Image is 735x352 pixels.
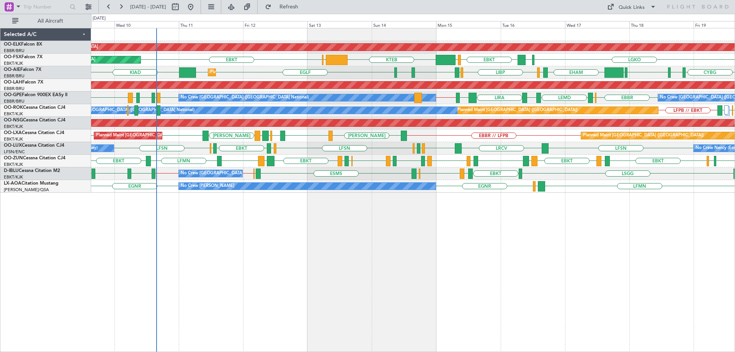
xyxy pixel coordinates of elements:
div: Wed 17 [565,21,629,28]
div: [DATE] [93,15,106,22]
a: EBBR/BRU [4,86,24,92]
button: Quick Links [603,1,660,13]
a: OO-NSGCessna Citation CJ4 [4,118,65,123]
span: OO-FSX [4,55,21,59]
a: OO-FSXFalcon 7X [4,55,42,59]
a: EBBR/BRU [4,48,24,54]
a: EBKT/KJK [4,124,23,129]
a: EBKT/KJK [4,162,23,167]
a: EBKT/KJK [4,111,23,117]
span: OO-NSG [4,118,23,123]
a: EBKT/KJK [4,174,23,180]
div: Sat 13 [307,21,372,28]
a: OO-ZUNCessna Citation CJ4 [4,156,65,160]
span: LX-AOA [4,181,21,186]
a: OO-LUXCessna Citation CJ4 [4,143,64,148]
div: Wed 10 [114,21,179,28]
button: Refresh [261,1,307,13]
span: OO-ZUN [4,156,23,160]
a: EBBR/BRU [4,98,24,104]
a: OO-AIEFalcon 7X [4,67,41,72]
span: OO-LXA [4,131,22,135]
input: Trip Number [23,1,67,13]
a: OO-ROKCessna Citation CJ4 [4,105,65,110]
a: EBKT/KJK [4,136,23,142]
span: OO-ROK [4,105,23,110]
div: Planned Maint [GEOGRAPHIC_DATA] ([GEOGRAPHIC_DATA]) [457,105,578,116]
div: No Crew [GEOGRAPHIC_DATA] ([GEOGRAPHIC_DATA] National) [181,168,309,179]
span: OO-GPE [4,93,22,97]
span: OO-LUX [4,143,22,148]
span: Refresh [273,4,305,10]
a: [PERSON_NAME]/QSA [4,187,49,193]
button: All Aircraft [8,15,83,27]
div: Sun 14 [372,21,436,28]
div: Planned Maint [GEOGRAPHIC_DATA] ([GEOGRAPHIC_DATA] National) [96,130,235,141]
div: A/C Unavailable [GEOGRAPHIC_DATA] ([GEOGRAPHIC_DATA] National) [52,105,194,116]
a: OO-ELKFalcon 8X [4,42,42,47]
div: Fri 12 [243,21,307,28]
div: Quick Links [619,4,645,11]
div: Mon 15 [436,21,500,28]
span: D-IBLU [4,169,19,173]
a: OO-LAHFalcon 7X [4,80,43,85]
div: Thu 18 [629,21,694,28]
a: OO-LXACessna Citation CJ4 [4,131,64,135]
div: No Crew [PERSON_NAME] [181,180,234,192]
a: EBKT/KJK [4,61,23,66]
span: All Aircraft [20,18,81,24]
span: OO-ELK [4,42,21,47]
a: D-IBLUCessna Citation M2 [4,169,60,173]
a: LFSN/ENC [4,149,25,155]
div: No Crew [GEOGRAPHIC_DATA] ([GEOGRAPHIC_DATA] National) [181,92,309,103]
div: Thu 11 [179,21,243,28]
div: Tue 16 [501,21,565,28]
a: OO-GPEFalcon 900EX EASy II [4,93,67,97]
span: OO-AIE [4,67,20,72]
div: Planned Maint [GEOGRAPHIC_DATA] ([GEOGRAPHIC_DATA]) [210,67,331,78]
a: EBBR/BRU [4,73,24,79]
span: OO-LAH [4,80,22,85]
span: [DATE] - [DATE] [130,3,166,10]
a: LX-AOACitation Mustang [4,181,59,186]
div: Planned Maint [GEOGRAPHIC_DATA] ([GEOGRAPHIC_DATA]) [583,130,704,141]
